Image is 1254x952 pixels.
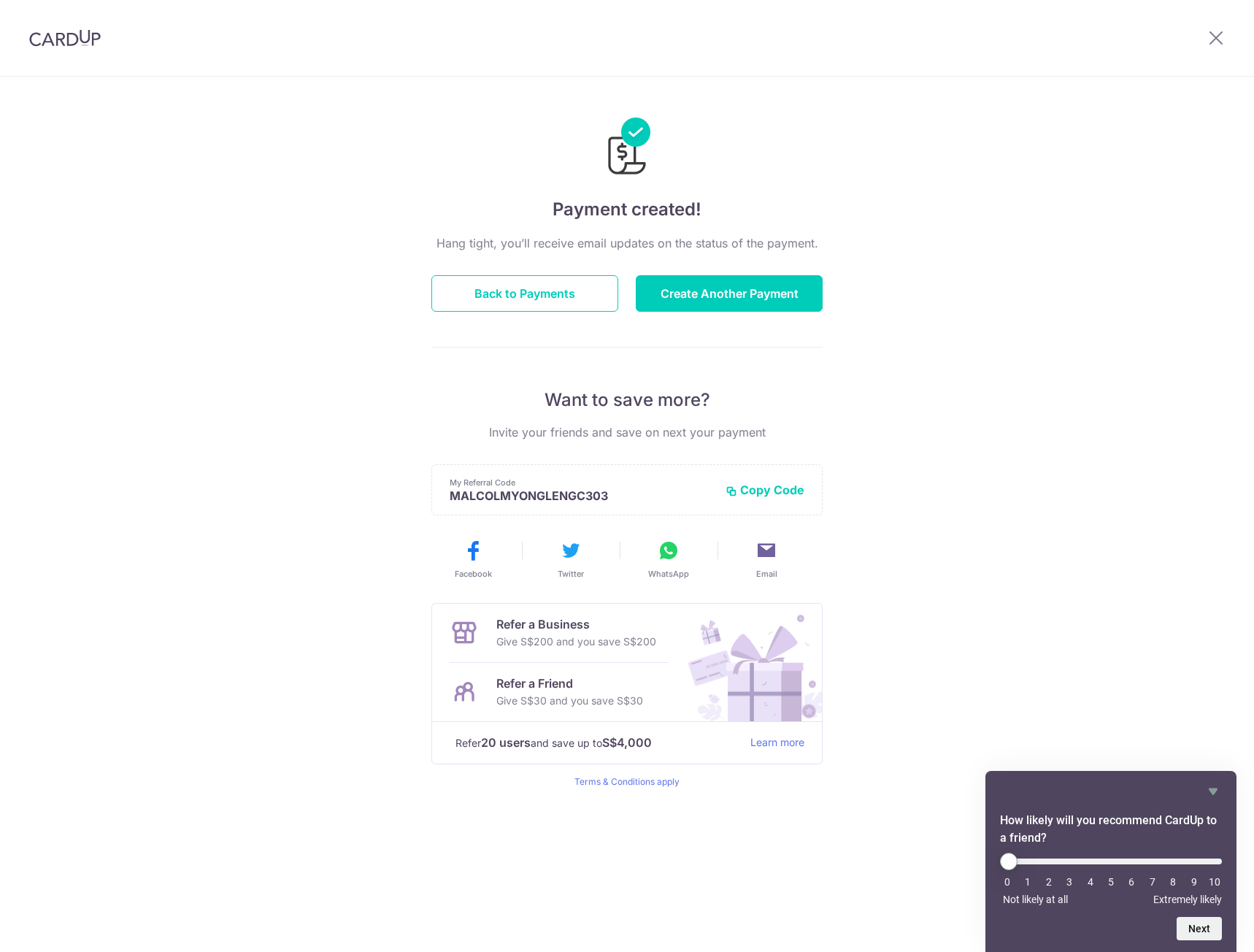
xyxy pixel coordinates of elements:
p: Refer a Business [496,615,656,633]
span: Extremely likely [1153,894,1222,905]
p: Give S$30 and you save S$30 [496,692,643,710]
img: CardUp [29,29,101,47]
p: My Referral Code [450,477,714,488]
li: 0 [1000,876,1015,888]
p: MALCOLMYONGLENGC303 [450,488,714,503]
li: 1 [1020,876,1035,888]
span: Email [756,568,777,580]
button: WhatsApp [626,539,712,580]
li: 2 [1042,876,1056,888]
div: How likely will you recommend CardUp to a friend? Select an option from 0 to 10, with 0 being Not... [1000,783,1222,940]
p: Want to save more? [431,388,823,412]
span: Twitter [558,568,584,580]
li: 10 [1207,876,1222,888]
h4: Payment created! [431,196,823,223]
button: Hide survey [1204,783,1222,800]
h2: How likely will you recommend CardUp to a friend? Select an option from 0 to 10, with 0 being Not... [1000,812,1222,847]
button: Twitter [528,539,614,580]
span: WhatsApp [648,568,689,580]
p: Refer and save up to [455,734,739,752]
button: Facebook [430,539,516,580]
span: Not likely at all [1003,894,1068,905]
p: Hang tight, you’ll receive email updates on the status of the payment. [431,234,823,252]
li: 7 [1145,876,1160,888]
p: Invite your friends and save on next your payment [431,423,823,441]
button: Back to Payments [431,275,618,312]
li: 5 [1104,876,1118,888]
button: Copy Code [726,483,804,497]
p: Give S$200 and you save S$200 [496,633,656,650]
p: Refer a Friend [496,675,643,692]
li: 9 [1187,876,1201,888]
div: How likely will you recommend CardUp to a friend? Select an option from 0 to 10, with 0 being Not... [1000,853,1222,905]
strong: S$4,000 [602,734,652,751]
a: Terms & Conditions apply [574,776,680,787]
li: 8 [1166,876,1180,888]
button: Email [723,539,809,580]
a: Learn more [750,734,804,752]
img: Refer [674,604,822,721]
span: Facebook [455,568,492,580]
li: 4 [1083,876,1098,888]
button: Create Another Payment [636,275,823,312]
li: 6 [1124,876,1139,888]
strong: 20 users [481,734,531,751]
img: Payments [604,118,650,179]
button: Next question [1177,917,1222,940]
li: 3 [1062,876,1077,888]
